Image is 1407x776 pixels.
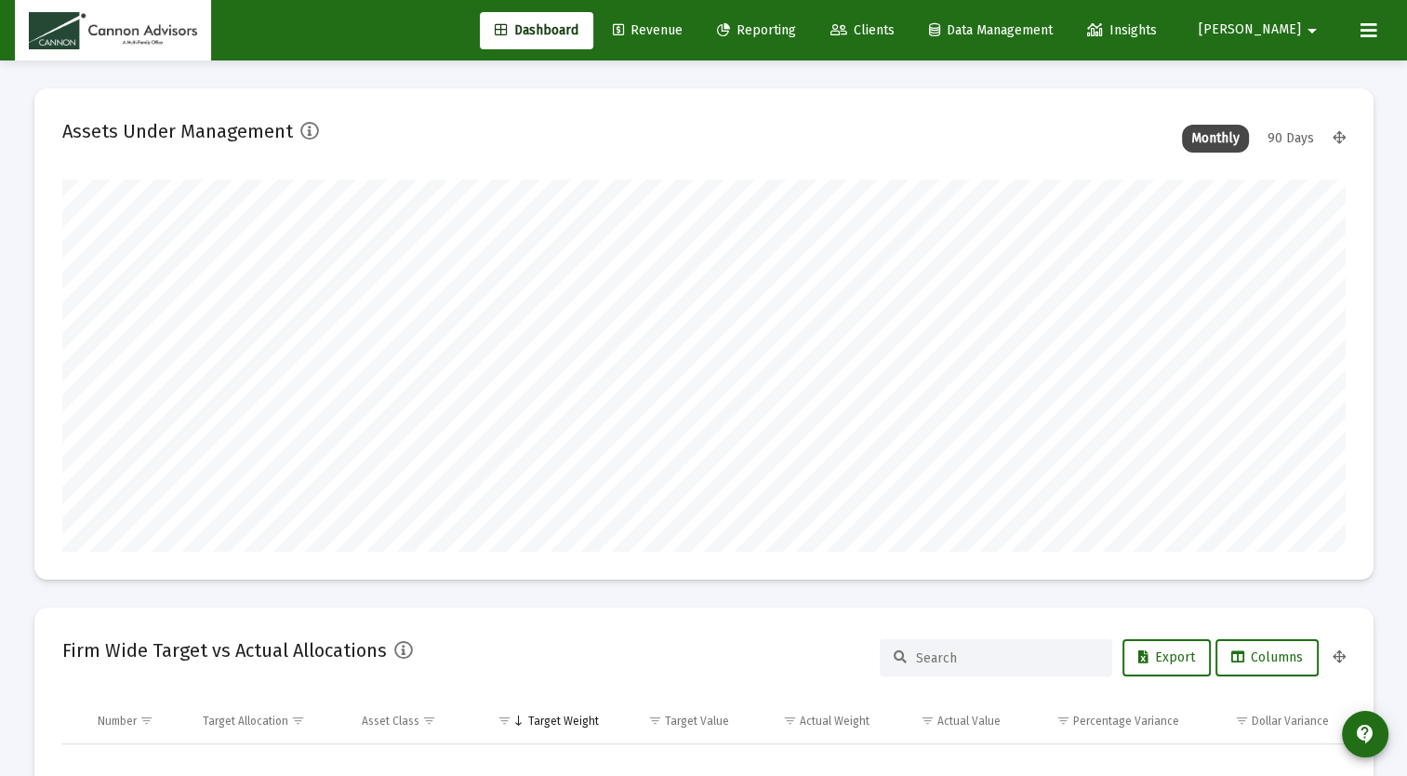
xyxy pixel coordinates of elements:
button: Export [1122,639,1211,676]
span: [PERSON_NAME] [1199,22,1301,38]
input: Search [916,650,1098,666]
td: Column Target Value [612,699,743,743]
h2: Firm Wide Target vs Actual Allocations [62,636,387,665]
span: Show filter options for column 'Target Weight' [498,714,511,728]
div: Number [98,714,137,729]
span: Show filter options for column 'Actual Value' [921,714,935,728]
div: Dollar Variance [1252,714,1329,729]
span: Data Management [929,22,1053,38]
a: Revenue [598,12,697,49]
a: Dashboard [480,12,593,49]
td: Column Asset Class [349,699,472,743]
td: Column Actual Value [883,699,1014,743]
div: 90 Days [1258,125,1323,153]
mat-icon: arrow_drop_down [1301,12,1323,49]
span: Show filter options for column 'Actual Weight' [783,714,797,728]
span: Show filter options for column 'Asset Class' [422,714,436,728]
span: Export [1138,649,1195,665]
div: Actual Weight [800,714,869,729]
img: Dashboard [29,12,197,49]
button: [PERSON_NAME] [1176,11,1346,48]
span: Show filter options for column 'Target Value' [648,714,662,728]
span: Show filter options for column 'Number' [139,714,153,728]
div: Target Allocation [203,714,288,729]
h2: Assets Under Management [62,116,293,146]
span: Revenue [613,22,683,38]
span: Dashboard [495,22,578,38]
mat-icon: contact_support [1354,723,1376,745]
td: Column Target Allocation [190,699,349,743]
span: Show filter options for column 'Dollar Variance' [1235,714,1249,728]
div: Percentage Variance [1073,714,1179,729]
td: Column Actual Weight [742,699,882,743]
span: Reporting [717,22,796,38]
div: Actual Value [937,714,1001,729]
td: Column Dollar Variance [1192,699,1345,743]
a: Insights [1072,12,1172,49]
span: Columns [1231,649,1303,665]
div: Monthly [1182,125,1249,153]
span: Show filter options for column 'Percentage Variance' [1056,714,1070,728]
td: Column Percentage Variance [1014,699,1192,743]
div: Target Weight [528,714,599,729]
span: Insights [1087,22,1157,38]
a: Clients [816,12,909,49]
button: Columns [1215,639,1319,676]
span: Clients [830,22,895,38]
td: Column Target Weight [472,699,612,743]
a: Reporting [702,12,811,49]
div: Asset Class [362,714,419,729]
div: Target Value [665,714,729,729]
td: Column Number [85,699,191,743]
a: Data Management [914,12,1068,49]
span: Show filter options for column 'Target Allocation' [291,714,305,728]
